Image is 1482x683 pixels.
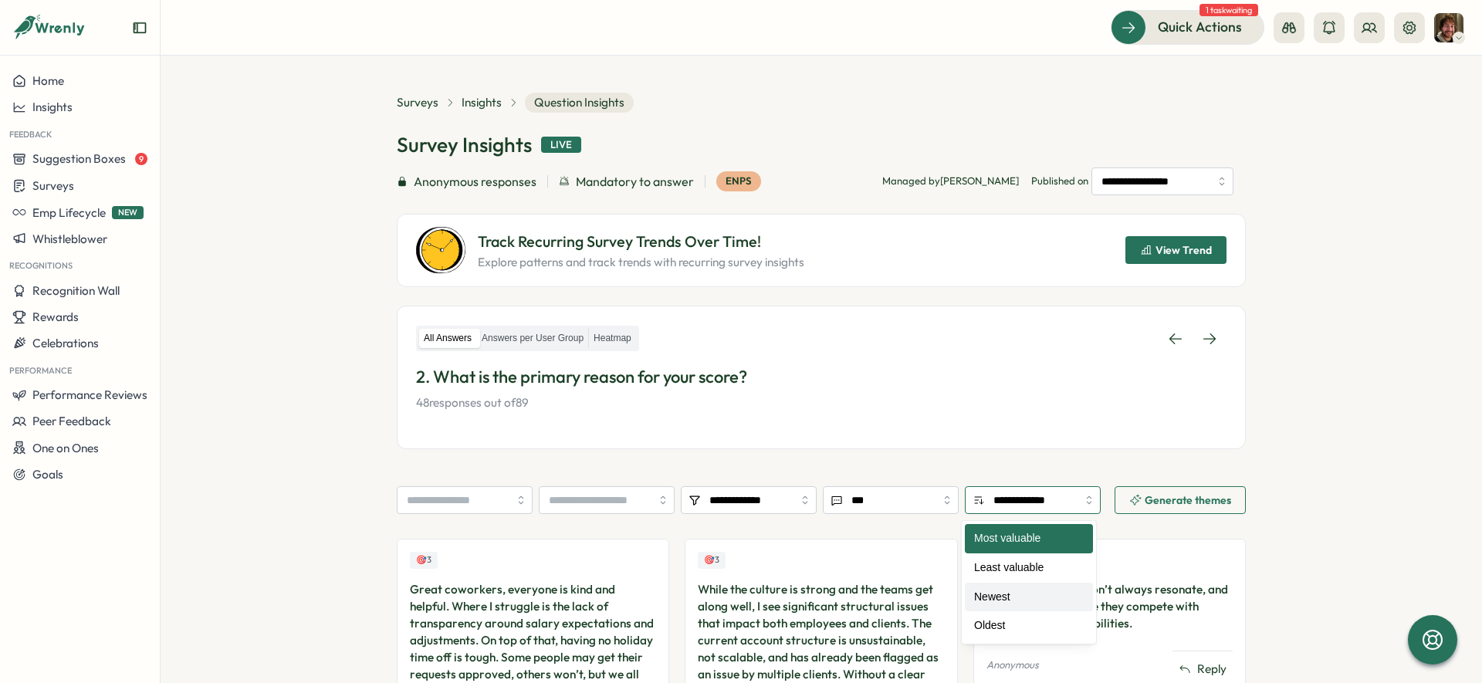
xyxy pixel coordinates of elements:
span: Recognition Wall [32,283,120,298]
a: Insights [462,94,502,111]
p: Anonymous [986,658,1039,672]
span: Anonymous responses [414,172,536,191]
span: View Trend [1155,245,1212,255]
span: Celebrations [32,336,99,350]
button: View Trend [1125,236,1227,264]
div: Live [541,137,581,154]
label: All Answers [419,329,476,348]
span: Insights [32,100,73,114]
span: Peer Feedback [32,414,111,428]
span: Question Insights [525,93,634,113]
span: Performance Reviews [32,387,147,402]
span: Quick Actions [1158,17,1242,37]
button: Expand sidebar [132,20,147,36]
span: One on Ones [32,441,99,455]
p: Explore patterns and track trends with recurring survey insights [478,254,804,271]
span: Rewards [32,309,79,324]
button: Reply [1172,658,1233,681]
span: Generate themes [1145,495,1231,505]
span: Home [32,73,64,88]
span: Mandatory to answer [576,172,694,191]
span: Reply [1197,661,1227,678]
span: 1 task waiting [1199,4,1258,16]
p: Track Recurring Survey Trends Over Time! [478,230,804,254]
span: Goals [32,467,63,482]
span: [PERSON_NAME] [940,174,1019,187]
div: Least valuable [965,553,1093,583]
span: Whistleblower [32,232,107,246]
div: eNPS [716,171,761,191]
div: Upvotes [410,552,438,568]
p: Managed by [882,174,1019,188]
div: Most valuable [965,524,1093,553]
img: Nick Lacasse [1434,13,1463,42]
span: 9 [135,153,147,165]
span: Published on [1031,167,1233,195]
p: 2. What is the primary reason for your score? [416,365,1227,389]
span: Emp Lifecycle [32,205,106,220]
label: Heatmap [589,329,636,348]
span: Surveys [32,178,74,193]
span: Suggestion Boxes [32,151,126,166]
h1: Survey Insights [397,131,532,158]
div: Oldest [965,611,1093,641]
a: Surveys [397,94,438,111]
button: Quick Actions [1111,10,1264,44]
span: NEW [112,206,144,219]
button: Generate themes [1115,486,1246,514]
p: 48 responses out of 89 [416,394,1227,411]
div: Newest [965,583,1093,612]
div: Upvotes [698,552,726,568]
div: Cultural activities don’t always resonate, and at times they feel like they compete with producti... [986,581,1233,632]
label: Answers per User Group [477,329,588,348]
